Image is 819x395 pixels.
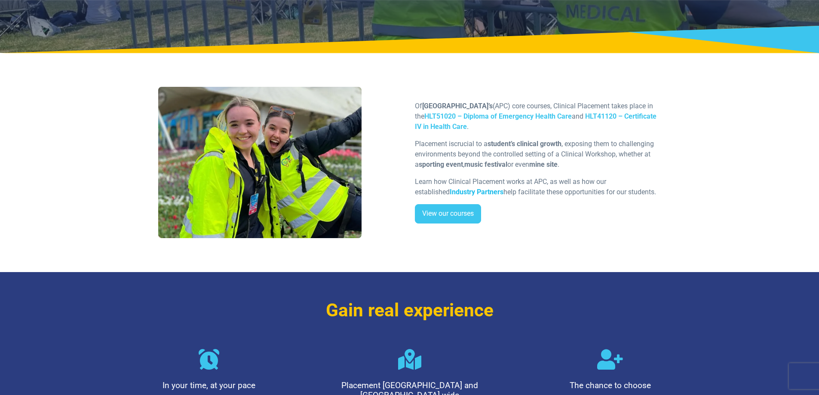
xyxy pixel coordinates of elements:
a: HLT51020 – Diploma of Emergency Health Care [424,112,572,120]
p: Learn how Clinical Placement works at APC, as well as how our established help facilitate these o... [415,177,661,197]
p: crucial to a , exposing them to challenging environments beyond the controlled setting of a Clini... [415,139,661,170]
a: Industry Partners [450,188,503,196]
span: and [572,112,583,120]
strong: mine site [529,160,558,168]
strong: student’s clinical growth [488,140,561,148]
strong: music festival [464,160,507,168]
h4: In your time, at your pace [121,380,298,390]
span: . [467,122,469,131]
a: HLT41120 – Certificate IV in Health Care [415,112,656,131]
span: Placement is [415,140,454,148]
span: Of (APC) core courses, Clinical Placement takes place in the [415,102,653,120]
strong: [GEOGRAPHIC_DATA]’s [422,102,493,110]
a: View our courses [415,204,481,224]
h4: The chance to choose [522,380,699,390]
strong: sporting event [419,160,463,168]
h3: Gain real experience [158,300,661,322]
